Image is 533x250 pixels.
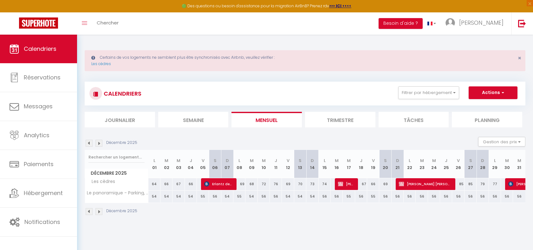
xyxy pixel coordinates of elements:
div: 64 [148,178,160,190]
abbr: L [409,158,411,164]
div: 54 [306,191,318,202]
abbr: L [324,158,326,164]
span: Réservations [24,73,61,81]
th: 03 [172,150,185,178]
p: Décembre 2025 [106,208,137,214]
div: 56 [355,191,367,202]
div: 85 [452,178,464,190]
abbr: M [432,158,436,164]
span: Analytics [24,131,49,139]
div: 56 [258,191,270,202]
th: 26 [452,150,464,178]
button: Filtrer par hébergement [398,86,459,99]
th: 01 [148,150,160,178]
div: 66 [185,178,197,190]
abbr: S [469,158,472,164]
th: 29 [489,150,501,178]
div: 54 [148,191,160,202]
th: 27 [465,150,477,178]
span: Messages [24,102,53,110]
abbr: S [214,158,217,164]
th: 24 [428,150,440,178]
th: 23 [416,150,428,178]
div: 55 [197,191,209,202]
abbr: J [275,158,277,164]
th: 16 [331,150,343,178]
div: 79 [477,178,489,190]
span: Hébergement [24,189,63,197]
li: Trimestre [305,112,375,127]
div: 70 [294,178,306,190]
abbr: M [262,158,266,164]
div: 54 [282,191,294,202]
th: 31 [513,150,525,178]
abbr: M [335,158,339,164]
th: 21 [392,150,404,178]
span: Notifications [24,218,60,226]
strong: >>> ICI <<<< [329,3,351,9]
div: 66 [367,178,379,190]
div: 55 [233,191,245,202]
div: 56 [209,191,221,202]
div: 54 [172,191,185,202]
th: 20 [379,150,391,178]
div: 54 [160,191,172,202]
th: 04 [185,150,197,178]
abbr: J [360,158,362,164]
li: Tâches [379,112,449,127]
span: Les cèdres [86,178,117,185]
div: 74 [319,178,331,190]
div: 72 [258,178,270,190]
div: 56 [440,191,452,202]
abbr: M [347,158,351,164]
abbr: M [250,158,254,164]
abbr: V [202,158,205,164]
div: 66 [160,178,172,190]
div: 69 [233,178,245,190]
div: 55 [367,191,379,202]
li: Mensuel [231,112,302,127]
div: 56 [477,191,489,202]
abbr: M [505,158,509,164]
div: 56 [465,191,477,202]
div: 54 [245,191,257,202]
abbr: M [177,158,180,164]
li: Planning [452,112,522,127]
abbr: V [457,158,460,164]
div: 56 [501,191,513,202]
th: 02 [160,150,172,178]
div: 67 [172,178,185,190]
div: 55 [343,191,355,202]
th: 19 [367,150,379,178]
abbr: S [384,158,387,164]
div: 67 [355,178,367,190]
abbr: D [226,158,229,164]
div: 56 [513,191,525,202]
abbr: J [190,158,192,164]
div: 69 [282,178,294,190]
abbr: S [299,158,302,164]
div: 56 [452,191,464,202]
abbr: L [494,158,496,164]
abbr: D [311,158,314,164]
div: 77 [489,178,501,190]
abbr: D [481,158,484,164]
span: Chercher [97,19,119,26]
th: 30 [501,150,513,178]
th: 06 [209,150,221,178]
div: 56 [319,191,331,202]
th: 07 [221,150,233,178]
input: Rechercher un logement... [88,152,145,163]
th: 09 [245,150,257,178]
abbr: M [165,158,168,164]
th: 05 [197,150,209,178]
div: Certains de vos logements ne semblent plus être synchronisés avec Airbnb, veuillez vérifier : [85,50,525,71]
div: 56 [416,191,428,202]
th: 13 [294,150,306,178]
abbr: M [517,158,521,164]
h3: CALENDRIERS [102,86,141,101]
div: 54 [221,191,233,202]
span: Le panoramique - Parking, Tram A, Netflix [86,191,149,195]
div: 56 [270,191,282,202]
th: 22 [404,150,416,178]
